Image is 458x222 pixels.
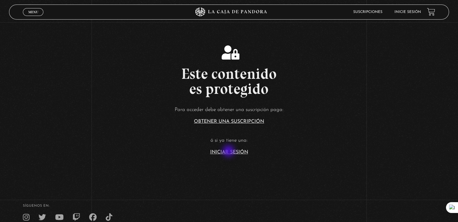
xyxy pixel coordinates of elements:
a: Suscripciones [353,10,382,14]
span: Cerrar [26,15,40,20]
h4: SÍguenos en: [23,204,435,208]
a: View your shopping cart [427,8,435,16]
a: Iniciar Sesión [210,150,248,155]
span: Menu [28,10,38,14]
a: Inicie sesión [394,10,421,14]
a: Obtener una suscripción [194,119,264,124]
